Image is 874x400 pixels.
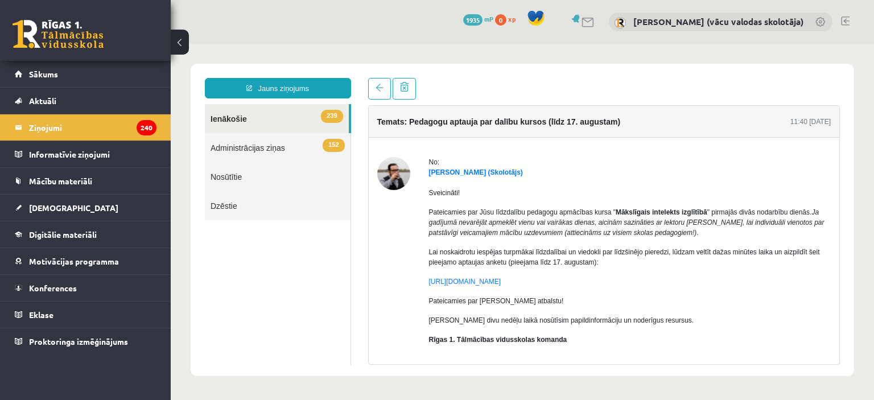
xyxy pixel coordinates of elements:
[15,61,156,87] a: Sākums
[258,292,397,300] b: Rīgas 1. Tālmācības vidusskolas komanda
[34,118,180,147] a: Nosūtītie
[29,256,119,266] span: Motivācijas programma
[137,120,156,135] i: 240
[29,114,156,141] legend: Ziņojumi
[15,275,156,301] a: Konferences
[258,271,661,282] p: [PERSON_NAME] divu nedēļu laikā nosūtīsim papildinformāciju un noderīgus resursus.
[495,14,506,26] span: 0
[29,283,77,293] span: Konferences
[29,69,58,79] span: Sākums
[15,221,156,248] a: Digitālie materiāli
[29,203,118,213] span: [DEMOGRAPHIC_DATA]
[463,14,493,23] a: 1935 mP
[258,164,654,193] em: Ja gadījumā nevarējāt apmeklēt vienu vai vairākas dienas, aicinām sazināties ar lektoru [PERSON_N...
[15,168,156,194] a: Mācību materiāli
[463,14,483,26] span: 1935
[15,328,156,354] a: Proktoringa izmēģinājums
[207,113,240,146] img: Indars Kraģis
[29,176,92,186] span: Mācību materiāli
[258,234,331,242] a: [URL][DOMAIN_NAME]
[34,89,180,118] a: 152Administrācijas ziņas
[258,125,352,133] a: [PERSON_NAME] (Skolotājs)
[34,60,178,89] a: 239Ienākošie
[258,144,661,154] p: Sveicināti!
[207,73,450,83] h4: Temats: Pedagogu aptauja par dalību kursos (līdz 17. augustam)
[508,14,516,23] span: xp
[13,20,104,48] a: Rīgas 1. Tālmācības vidusskola
[484,14,493,23] span: mP
[29,141,156,167] legend: Informatīvie ziņojumi
[258,163,661,194] p: Pateicamies par Jūsu līdzdalību pedagogu apmācības kursa " " pirmajās divās nodarbību dienās. .
[615,17,626,28] img: Inga Volfa (vācu valodas skolotāja)
[15,195,156,221] a: [DEMOGRAPHIC_DATA]
[29,96,56,106] span: Aktuāli
[29,229,97,240] span: Digitālie materiāli
[15,114,156,141] a: Ziņojumi240
[15,141,156,167] a: Informatīvie ziņojumi
[633,16,803,27] a: [PERSON_NAME] (vācu valodas skolotāja)
[29,336,128,347] span: Proktoringa izmēģinājums
[258,252,661,262] p: Pateicamies par [PERSON_NAME] atbalstu!
[445,164,537,172] strong: Mākslīgais intelekts izglītībā
[258,113,661,123] div: No:
[15,248,156,274] a: Motivācijas programma
[15,302,156,328] a: Eklase
[29,310,53,320] span: Eklase
[34,34,180,55] a: Jauns ziņojums
[34,147,180,176] a: Dzēstie
[620,73,660,83] div: 11:40 [DATE]
[15,88,156,114] a: Aktuāli
[152,95,174,108] span: 152
[495,14,521,23] a: 0 xp
[258,203,661,224] p: Lai noskaidrotu iespējas turpmākai līdzdalībai un viedokli par līdzšinējo pieredzi, lūdzam veltīt...
[150,66,172,79] span: 239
